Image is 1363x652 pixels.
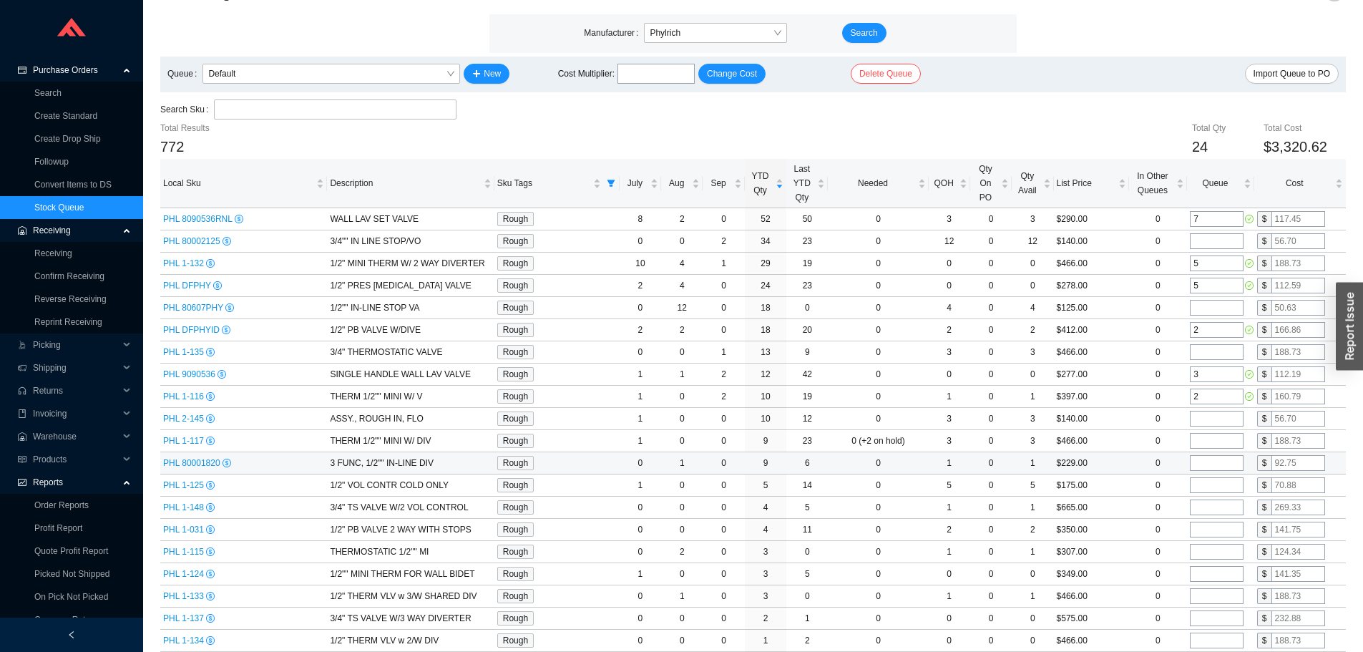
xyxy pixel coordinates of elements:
td: 0 [970,408,1012,430]
span: Sep [705,176,731,190]
td: 0 [620,297,661,319]
input: 56.70 [1271,411,1325,427]
td: 0 [703,275,744,297]
td: 1 [661,364,703,386]
span: check-circle [1244,259,1254,268]
span: PHL 1-137 [163,613,206,623]
span: 772 [160,139,184,155]
td: 0 [829,319,929,341]
div: $ [1257,256,1271,271]
td: 0 [929,253,970,275]
th: Sku Tags sortable [494,159,620,208]
span: dollar [218,370,226,379]
span: Default [208,64,454,83]
span: dollar [222,326,230,334]
input: 188.73 [1271,588,1325,604]
span: PHL 1-031 [163,525,206,535]
span: PHL 2-145 [163,414,206,424]
span: Cost [1257,176,1332,190]
td: 0 [1012,275,1053,297]
a: Create Standard [34,111,97,121]
span: Phylrich [650,24,781,42]
td: 19 [786,386,828,408]
span: dollar [206,392,215,401]
div: $ [1257,389,1271,404]
td: 3/4" THERMOSTATIC VALVE [327,341,494,364]
span: Rough [497,412,534,426]
span: Rough [497,278,534,293]
span: filter [604,173,618,193]
div: Total Results [160,121,358,135]
span: Rough [497,345,534,359]
div: $ [1257,366,1271,382]
input: 92.75 [1271,455,1325,471]
td: 3 [929,430,970,452]
span: Local Sku [163,176,313,190]
td: 12 [1012,230,1053,253]
td: 1 [703,253,744,275]
label: Search Sku [160,99,214,120]
th: Aug sortable [661,159,703,208]
span: Delete Queue [859,67,912,81]
td: 3 [929,408,970,430]
td: 2 [703,386,744,408]
td: 12 [661,297,703,319]
th: Local Sku sortable [160,159,327,208]
td: 9 [786,341,828,364]
th: Needed sortable [828,159,928,208]
td: 0 [970,386,1012,408]
span: List Price [1057,176,1115,190]
span: PHL 80002125 [163,236,223,246]
span: book [17,409,27,418]
td: 0 [620,230,661,253]
td: 0 [1129,364,1188,386]
th: Qty Avail sortable [1012,159,1053,208]
td: 9 [745,430,786,452]
td: $397.00 [1054,386,1129,408]
span: PHL 1-125 [163,480,206,490]
td: 29 [745,253,786,275]
td: 0 [970,297,1012,319]
span: PHL 80607PHY [163,303,225,313]
span: read [17,455,27,464]
span: Queue [1190,176,1240,190]
a: Reverse Receiving [34,294,107,304]
td: 1/2" PRES BAL VALVE [327,275,494,297]
td: $412.00 [1054,319,1129,341]
th: List Price sortable [1054,159,1129,208]
td: 0 [661,230,703,253]
td: 10 [620,253,661,275]
button: Delete Queue [851,64,921,84]
span: dollar [223,237,231,245]
span: dollar [206,437,215,445]
a: Confirm Receiving [34,271,104,281]
td: 42 [786,364,828,386]
th: Cost sortable [1254,159,1346,208]
span: check-circle [1244,326,1254,334]
td: 0 [829,364,929,386]
td: $140.00 [1054,230,1129,253]
td: 1 [661,452,703,475]
td: 3 [1012,208,1053,230]
td: 0 [620,341,661,364]
span: Picking [33,334,119,356]
td: 0 [829,341,929,364]
span: dollar [206,348,215,356]
div: $ [1257,300,1271,316]
span: dollar [225,303,234,312]
td: 3 [929,208,970,230]
td: 2 [661,208,703,230]
button: Import Queue to PO [1245,64,1339,84]
div: $ [1257,211,1271,227]
span: PHL 1-148 [163,502,206,512]
td: 1 [620,386,661,408]
input: 117.45 [1271,211,1325,227]
a: Profit Report [34,523,82,533]
span: fund [17,478,27,487]
td: 23 [786,430,828,452]
td: 1 [620,408,661,430]
input: 188.73 [1271,633,1325,648]
input: 141.75 [1271,522,1325,537]
input: 188.73 [1271,344,1325,360]
td: 0 [829,408,929,430]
